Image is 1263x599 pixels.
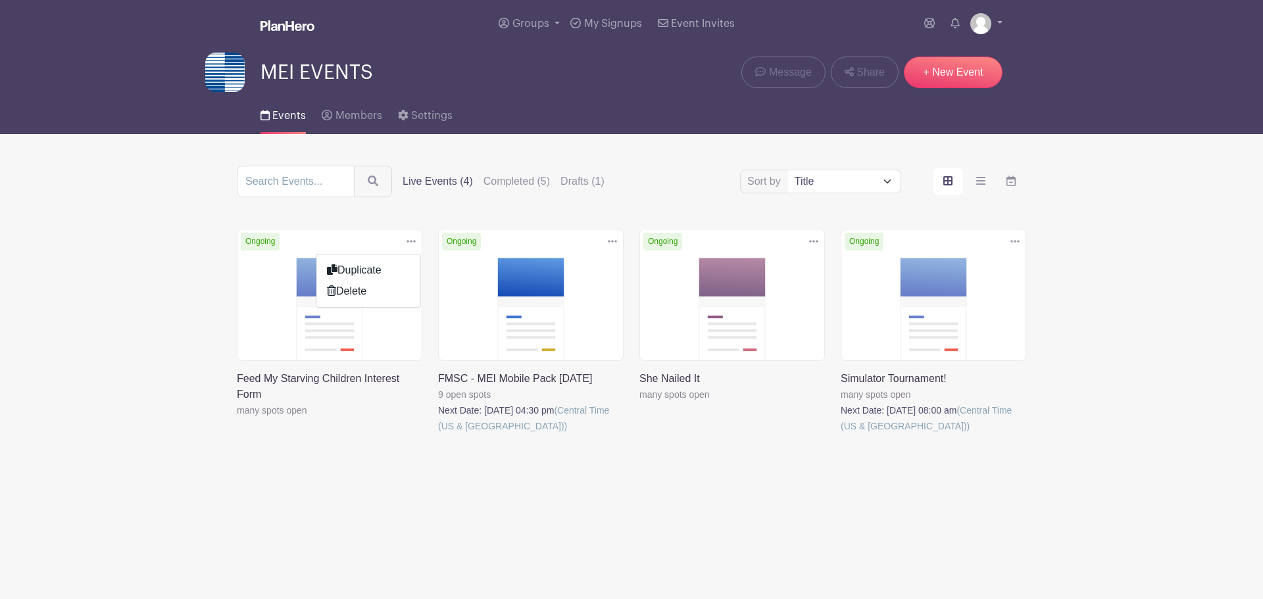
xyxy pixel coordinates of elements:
span: Message [769,64,812,80]
a: Members [322,92,382,134]
span: Events [272,110,306,121]
label: Drafts (1) [560,174,605,189]
label: Completed (5) [483,174,550,189]
a: Duplicate [316,260,420,281]
span: Groups [512,18,549,29]
label: Sort by [747,174,785,189]
span: Members [335,110,382,121]
span: Event Invites [671,18,735,29]
span: Share [856,64,885,80]
a: Settings [398,92,453,134]
span: MEI EVENTS [260,62,373,84]
img: default-ce2991bfa6775e67f084385cd625a349d9dcbb7a52a09fb2fda1e96e2d18dcdb.png [970,13,991,34]
a: + New Event [904,57,1003,88]
span: Settings [411,110,453,121]
div: filters [403,174,615,189]
a: Message [741,57,825,88]
img: meiusa-planhero-logo.png [205,53,245,92]
span: My Signups [584,18,642,29]
input: Search Events... [237,166,355,197]
label: Live Events (4) [403,174,473,189]
a: Events [260,92,306,134]
a: Delete [316,281,420,302]
img: logo_white-6c42ec7e38ccf1d336a20a19083b03d10ae64f83f12c07503d8b9e83406b4c7d.svg [260,20,314,31]
div: order and view [933,168,1026,195]
a: Share [831,57,899,88]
